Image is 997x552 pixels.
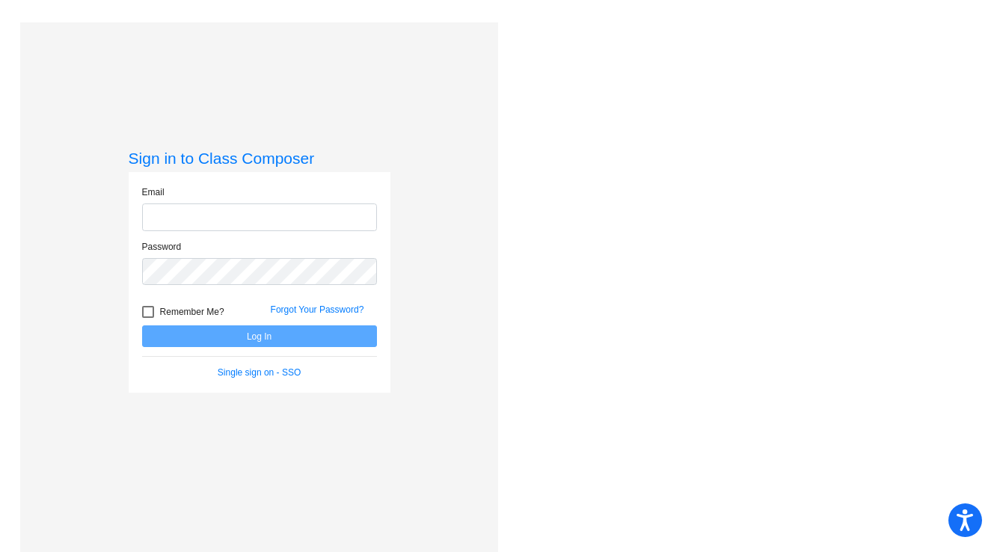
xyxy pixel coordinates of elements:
[271,304,364,315] a: Forgot Your Password?
[142,240,182,254] label: Password
[142,325,377,347] button: Log In
[142,185,165,199] label: Email
[218,367,301,378] a: Single sign on - SSO
[160,303,224,321] span: Remember Me?
[129,149,390,168] h3: Sign in to Class Composer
